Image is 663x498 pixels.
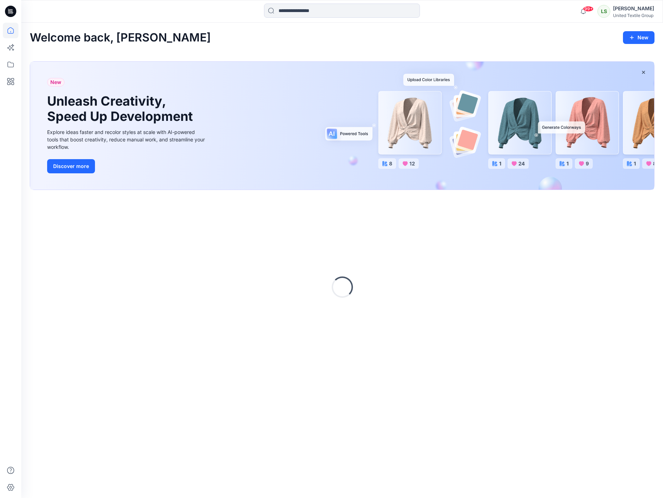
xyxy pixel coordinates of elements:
span: New [50,78,61,86]
div: Explore ideas faster and recolor styles at scale with AI-powered tools that boost creativity, red... [47,128,207,151]
span: 99+ [583,6,594,12]
div: [PERSON_NAME] [613,4,654,13]
a: Discover more [47,159,207,173]
h2: Welcome back, [PERSON_NAME] [30,31,211,44]
h1: Unleash Creativity, Speed Up Development [47,94,196,124]
button: Discover more [47,159,95,173]
div: United Textile Group [613,13,654,18]
button: New [623,31,654,44]
div: LS [597,5,610,18]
